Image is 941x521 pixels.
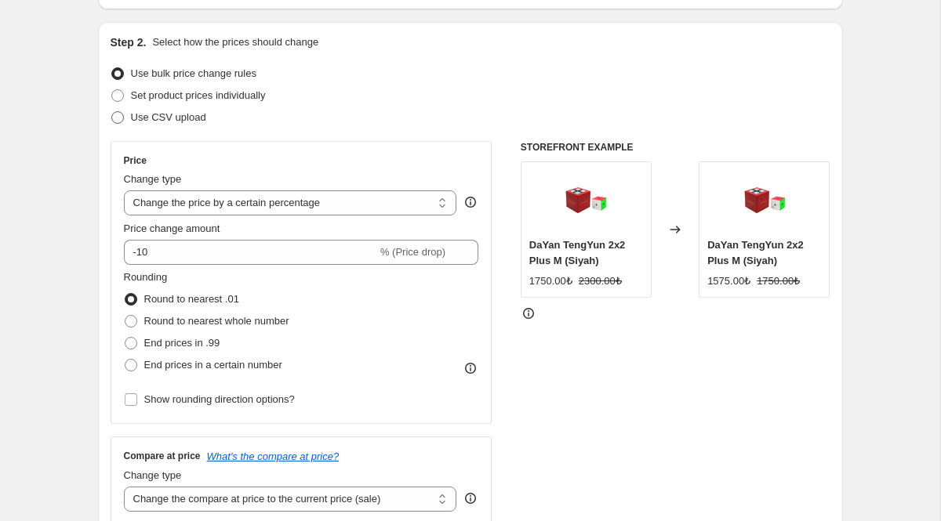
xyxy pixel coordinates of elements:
div: help [463,194,478,210]
strike: 2300.00₺ [579,273,622,289]
h3: Compare at price [124,450,201,462]
span: Use CSV upload [131,111,206,123]
h6: STOREFRONT EXAMPLE [521,141,830,154]
button: What's the compare at price? [207,450,340,462]
span: Change type [124,469,182,481]
span: Show rounding direction options? [144,393,295,405]
span: End prices in a certain number [144,359,282,371]
span: DaYan TengYun 2x2 Plus M (Siyah) [707,239,804,266]
div: 1750.00₺ [529,273,572,289]
span: Change type [124,173,182,185]
span: Rounding [124,271,168,283]
input: -15 [124,240,377,265]
h2: Step 2. [111,34,147,50]
div: help [463,490,478,506]
div: 1575.00₺ [707,273,750,289]
span: Use bulk price change rules [131,67,256,79]
span: Round to nearest .01 [144,293,239,305]
span: End prices in .99 [144,337,220,349]
span: % (Price drop) [380,246,445,258]
span: Round to nearest whole number [144,315,289,327]
span: Set product prices individually [131,89,266,101]
img: dayan-tengyun-2x2-plus-m-kup-sepeti-1_80x.png [554,170,617,233]
span: Price change amount [124,223,220,234]
h3: Price [124,154,147,167]
span: DaYan TengYun 2x2 Plus M (Siyah) [529,239,626,266]
img: dayan-tengyun-2x2-plus-m-kup-sepeti-1_80x.png [733,170,796,233]
strike: 1750.00₺ [757,273,800,289]
p: Select how the prices should change [152,34,318,50]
